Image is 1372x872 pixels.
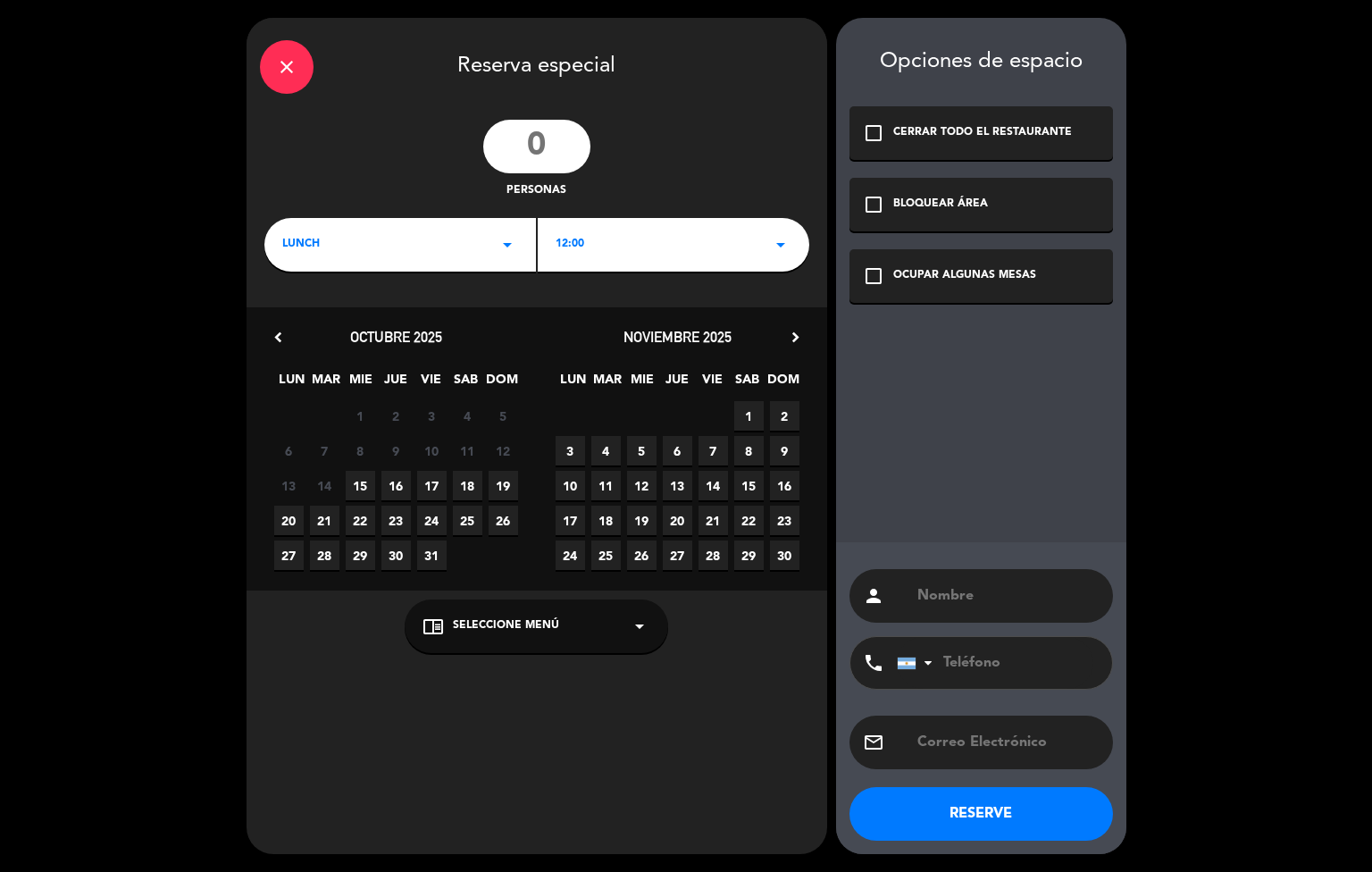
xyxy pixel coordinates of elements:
[556,471,585,500] span: 10
[863,122,884,144] i: check_box_outline_blank
[556,541,585,570] span: 24
[558,369,588,398] span: LUN
[734,541,764,570] span: 29
[417,541,447,570] span: 31
[916,583,1100,608] input: Nombre
[276,56,297,78] i: close
[770,234,791,256] i: arrow_drop_down
[734,401,764,431] span: 1
[347,369,376,398] span: MIE
[417,401,447,431] span: 3
[417,506,447,535] span: 24
[628,369,657,398] span: MIE
[916,730,1100,755] input: Correo Electrónico
[591,471,621,500] span: 11
[453,617,559,635] span: Seleccione Menú
[893,267,1036,285] div: OCUPAR ALGUNAS MESAS
[312,369,341,398] span: MAR
[489,471,518,500] span: 19
[497,234,518,256] i: arrow_drop_down
[770,436,799,465] span: 9
[381,471,411,500] span: 16
[849,49,1113,75] div: Opciones de espacio
[699,471,728,500] span: 14
[770,541,799,570] span: 30
[770,471,799,500] span: 16
[863,652,884,674] i: phone
[698,369,727,398] span: VIE
[732,369,762,398] span: SAB
[663,471,692,500] span: 13
[893,196,988,214] div: BLOQUEAR ÁREA
[269,328,288,347] i: chevron_left
[453,506,482,535] span: 25
[310,506,339,535] span: 21
[346,541,375,570] span: 29
[767,369,797,398] span: DOM
[274,541,304,570] span: 27
[381,541,411,570] span: 30
[483,120,590,173] input: 0
[699,506,728,535] span: 21
[346,506,375,535] span: 22
[310,471,339,500] span: 14
[346,436,375,465] span: 8
[699,436,728,465] span: 7
[734,506,764,535] span: 22
[863,194,884,215] i: check_box_outline_blank
[663,541,692,570] span: 27
[786,328,805,347] i: chevron_right
[897,637,1093,689] input: Teléfono
[893,124,1072,142] div: CERRAR TODO EL RESTAURANTE
[486,369,515,398] span: DOM
[556,436,585,465] span: 3
[663,506,692,535] span: 20
[863,265,884,287] i: check_box_outline_blank
[734,436,764,465] span: 8
[350,328,442,346] span: octubre 2025
[274,436,304,465] span: 6
[591,541,621,570] span: 25
[556,506,585,535] span: 17
[629,616,650,637] i: arrow_drop_down
[422,616,444,637] i: chrome_reader_mode
[277,369,306,398] span: LUN
[556,236,584,254] span: 12:00
[381,401,411,431] span: 2
[282,236,320,254] span: LUNCH
[849,787,1113,841] button: RESERVE
[417,471,447,500] span: 17
[663,436,692,465] span: 6
[627,506,657,535] span: 19
[593,369,623,398] span: MAR
[770,401,799,431] span: 2
[591,506,621,535] span: 18
[489,436,518,465] span: 12
[863,732,884,753] i: email
[346,401,375,431] span: 1
[663,369,692,398] span: JUE
[381,369,411,398] span: JUE
[770,506,799,535] span: 23
[247,18,827,111] div: Reserva especial
[591,436,621,465] span: 4
[346,471,375,500] span: 15
[734,471,764,500] span: 15
[381,506,411,535] span: 23
[489,506,518,535] span: 26
[453,471,482,500] span: 18
[623,328,732,346] span: noviembre 2025
[898,638,939,688] div: Argentina: +54
[863,585,884,607] i: person
[416,369,446,398] span: VIE
[627,541,657,570] span: 26
[699,541,728,570] span: 28
[274,506,304,535] span: 20
[453,436,482,465] span: 11
[274,471,304,500] span: 13
[381,436,411,465] span: 9
[451,369,481,398] span: SAB
[453,401,482,431] span: 4
[627,436,657,465] span: 5
[489,401,518,431] span: 5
